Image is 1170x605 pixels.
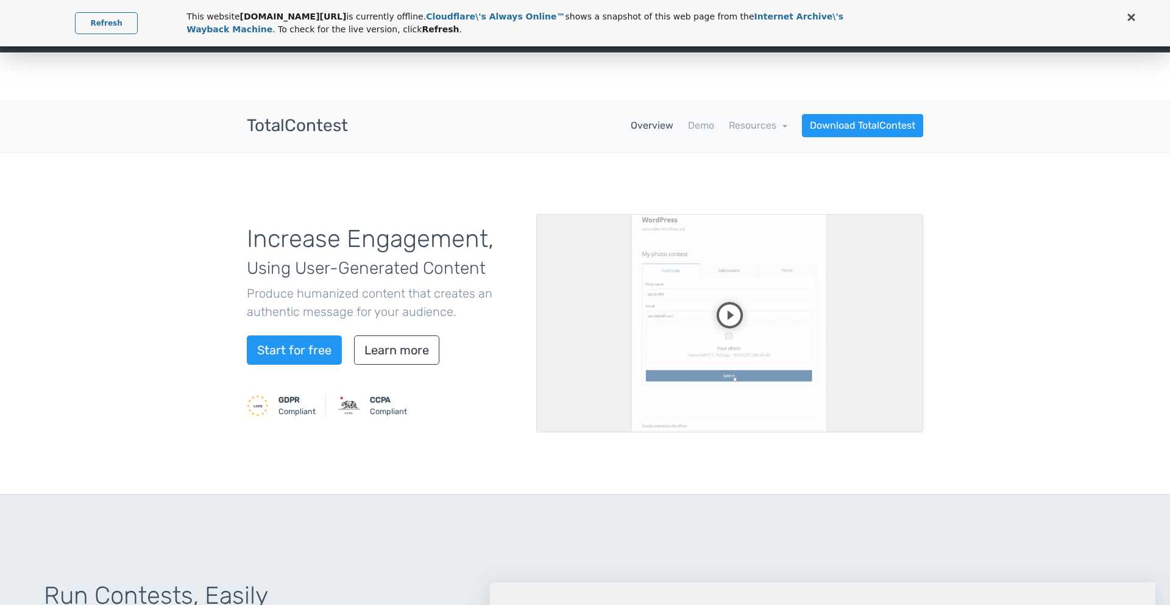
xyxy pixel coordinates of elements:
a: Download TotalContest [802,114,923,137]
h3: TotalContest [247,116,348,135]
span: Using User-Generated Content [247,258,486,278]
a: Demo [688,118,714,133]
a: Start for free [247,335,342,365]
a: Cloudflare\'s Always Online™ [426,12,565,21]
strong: [DOMAIN_NAME][URL] [240,12,347,21]
a: Resources [729,120,787,131]
small: Compliant [278,394,316,417]
strong: Refresh [422,24,459,34]
img: CCPA [338,395,360,417]
small: Compliant [370,394,407,417]
img: GDPR [247,395,269,417]
strong: GDPR [278,395,300,404]
strong: CCPA [370,395,391,404]
p: Produce humanized content that creates an authentic message for your audience. [247,284,518,321]
a: Refresh [75,12,137,34]
p: This website is currently offline. shows a snapshot of this web page from the . To check for the ... [186,10,857,36]
a: Overview [631,118,673,133]
h1: Increase Engagement, [247,226,518,279]
a: Learn more [354,335,439,365]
